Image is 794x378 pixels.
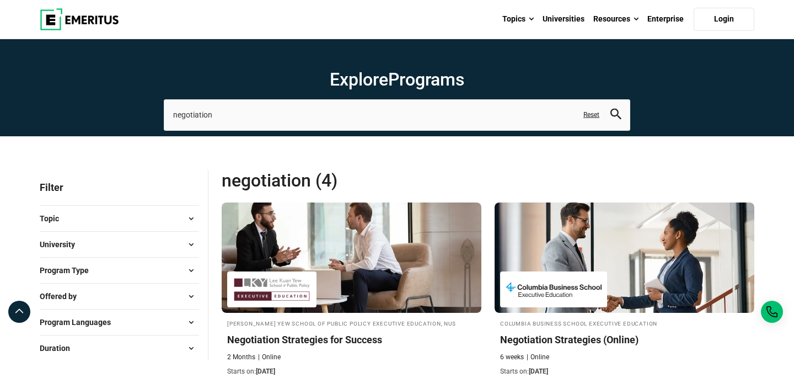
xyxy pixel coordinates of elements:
[529,368,548,375] span: [DATE]
[500,333,749,347] h4: Negotiation Strategies (Online)
[227,367,476,376] p: Starts on:
[164,68,630,90] h1: Explore
[258,353,281,362] p: Online
[40,238,84,251] span: University
[506,277,602,302] img: Columbia Business School Executive Education
[500,353,524,362] p: 6 weeks
[40,236,199,253] button: University
[610,111,621,122] a: search
[227,318,476,328] h4: [PERSON_NAME] Yew School of Public Policy Executive Education, NUS
[227,353,255,362] p: 2 Months
[40,314,199,331] button: Program Languages
[40,340,199,356] button: Duration
[40,212,68,225] span: Topic
[694,8,754,31] a: Login
[500,367,749,376] p: Starts on:
[527,353,549,362] p: Online
[610,109,621,121] button: search
[40,288,199,305] button: Offered by
[256,368,275,375] span: [DATE]
[164,99,630,130] input: search-page
[495,203,754,313] img: Negotiation Strategies (Online) | Online Business Management Course
[222,203,481,313] img: Negotiation Strategies for Success | Online Leadership Course
[40,342,79,354] span: Duration
[500,318,749,328] h4: Columbia Business School Executive Education
[388,69,464,90] span: Programs
[40,262,199,279] button: Program Type
[222,203,481,377] a: Leadership Course by Lee Kuan Yew School of Public Policy Executive Education, NUS - September 30...
[583,110,599,120] a: Reset search
[40,290,85,302] span: Offered by
[222,169,488,191] span: negotiation (4)
[40,316,120,328] span: Program Languages
[40,210,199,227] button: Topic
[495,203,754,377] a: Business Management Course by Columbia Business School Executive Education - September 25, 2025 C...
[40,264,98,276] span: Program Type
[227,333,476,347] h4: Negotiation Strategies for Success
[233,277,311,302] img: Lee Kuan Yew School of Public Policy Executive Education, NUS
[40,169,199,205] p: Filter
